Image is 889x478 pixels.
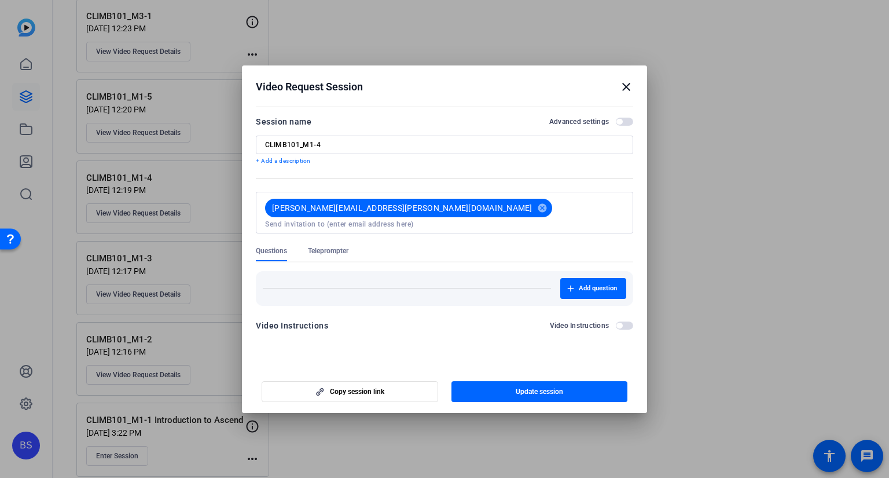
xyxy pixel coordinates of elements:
p: + Add a description [256,156,633,166]
button: Update session [451,381,628,402]
h2: Video Instructions [550,321,609,330]
button: Add question [560,278,626,299]
input: Send invitation to (enter email address here) [265,220,624,229]
span: Questions [256,246,287,256]
div: Video Instructions [256,319,328,333]
button: Copy session link [262,381,438,402]
h2: Advanced settings [549,117,609,126]
mat-icon: close [619,80,633,94]
div: Session name [256,115,311,129]
span: Teleprompter [308,246,348,256]
span: [PERSON_NAME][EMAIL_ADDRESS][PERSON_NAME][DOMAIN_NAME] [272,202,532,214]
span: Update session [516,387,563,396]
mat-icon: cancel [532,203,552,213]
input: Enter Session Name [265,140,624,149]
span: Add question [579,284,617,293]
div: Video Request Session [256,80,633,94]
span: Copy session link [330,387,384,396]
